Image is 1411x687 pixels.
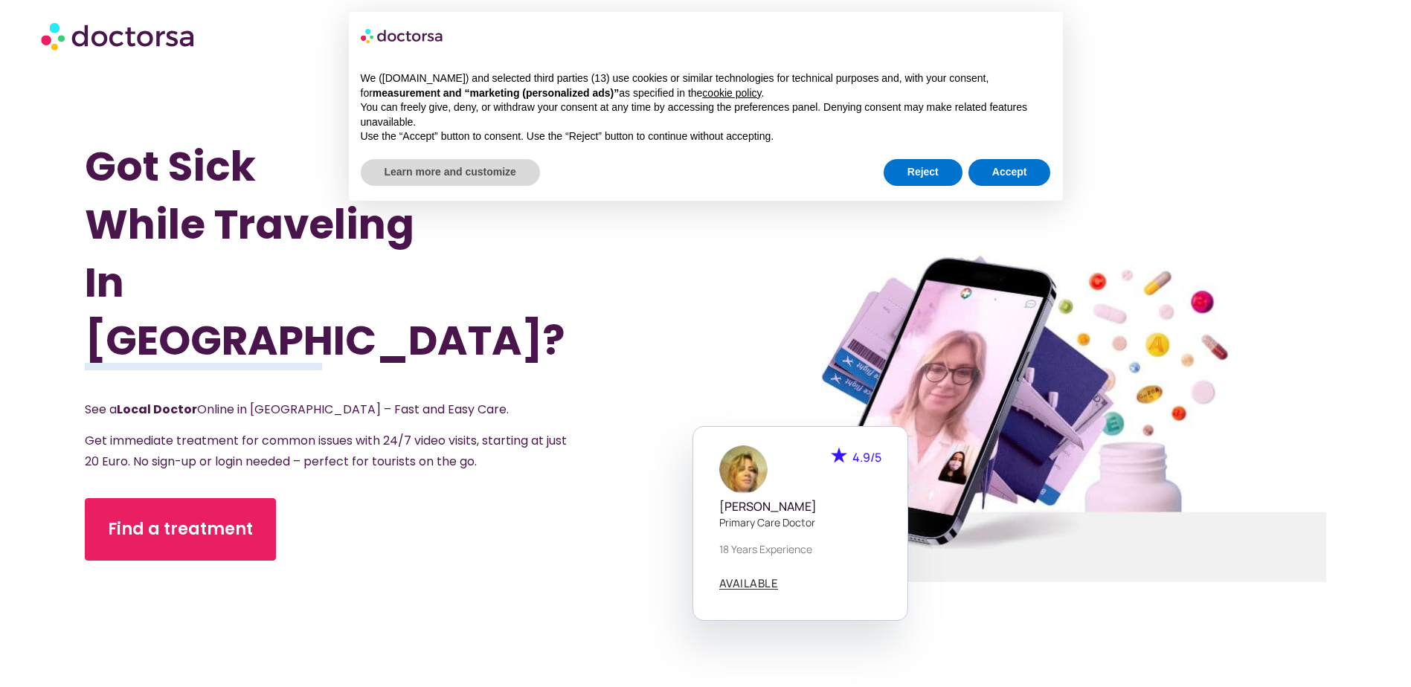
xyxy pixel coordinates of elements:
span: 4.9/5 [852,449,881,465]
button: Accept [968,159,1051,186]
span: AVAILABLE [719,578,779,589]
p: Primary care doctor [719,515,881,530]
a: Find a treatment [85,498,276,561]
p: Use the “Accept” button to consent. Use the “Reject” button to continue without accepting. [361,129,1051,144]
h5: [PERSON_NAME] [719,500,881,514]
a: cookie policy [702,87,761,99]
button: Reject [884,159,962,186]
h1: Got Sick While Traveling In [GEOGRAPHIC_DATA]? [85,138,612,370]
strong: Local Doctor [117,401,197,418]
p: 18 years experience [719,541,881,557]
span: Get immediate treatment for common issues with 24/7 video visits, starting at just 20 Euro. No si... [85,432,567,470]
img: logo [361,24,444,48]
p: You can freely give, deny, or withdraw your consent at any time by accessing the preferences pane... [361,100,1051,129]
p: We ([DOMAIN_NAME]) and selected third parties (13) use cookies or similar technologies for techni... [361,71,1051,100]
span: See a Online in [GEOGRAPHIC_DATA] – Fast and Easy Care. [85,401,509,418]
button: Learn more and customize [361,159,540,186]
a: AVAILABLE [719,578,779,590]
span: Find a treatment [108,517,253,541]
strong: measurement and “marketing (personalized ads)” [373,87,619,99]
